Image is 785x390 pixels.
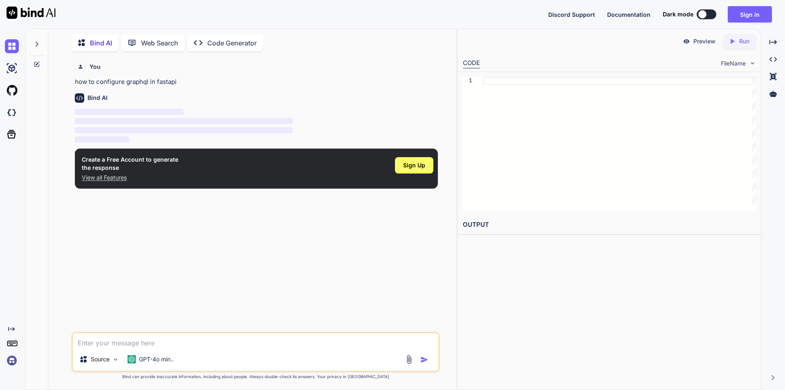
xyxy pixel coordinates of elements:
img: preview [683,38,690,45]
span: ‌ [75,127,293,133]
p: Bind can provide inaccurate information, including about people. Always double-check its answers.... [72,374,440,380]
div: 1 [463,77,472,85]
span: Documentation [607,11,650,18]
h1: Create a Free Account to generate the response [82,156,178,172]
img: GPT-4o mini [128,355,136,363]
img: githubLight [5,83,19,97]
img: chevron down [749,60,756,67]
img: Pick Models [112,356,119,363]
button: Documentation [607,10,650,19]
p: Bind AI [90,38,112,48]
span: Discord Support [548,11,595,18]
h6: You [90,63,101,71]
span: Dark mode [663,10,693,18]
p: Run [739,37,749,45]
span: ‌ [75,109,184,115]
img: chat [5,39,19,53]
span: Sign Up [403,161,425,169]
img: attachment [404,355,414,364]
button: Sign in [728,6,772,23]
p: GPT-4o min.. [139,355,174,363]
img: ai-studio [5,61,19,75]
div: CODE [463,59,480,68]
span: FileName [721,59,746,68]
h2: OUTPUT [458,215,761,234]
p: how to configure graphql in fastapi [75,77,438,87]
img: signin [5,354,19,367]
img: icon [420,356,428,364]
p: Code Generator [207,38,257,48]
p: Source [91,355,110,363]
p: Preview [693,37,715,45]
img: darkCloudIdeIcon [5,106,19,119]
span: ‌ [75,118,293,124]
p: View all Features [82,174,178,182]
span: ‌ [75,136,129,142]
button: Discord Support [548,10,595,19]
p: Web Search [141,38,178,48]
img: Bind AI [7,7,56,19]
h6: Bind AI [87,94,108,102]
